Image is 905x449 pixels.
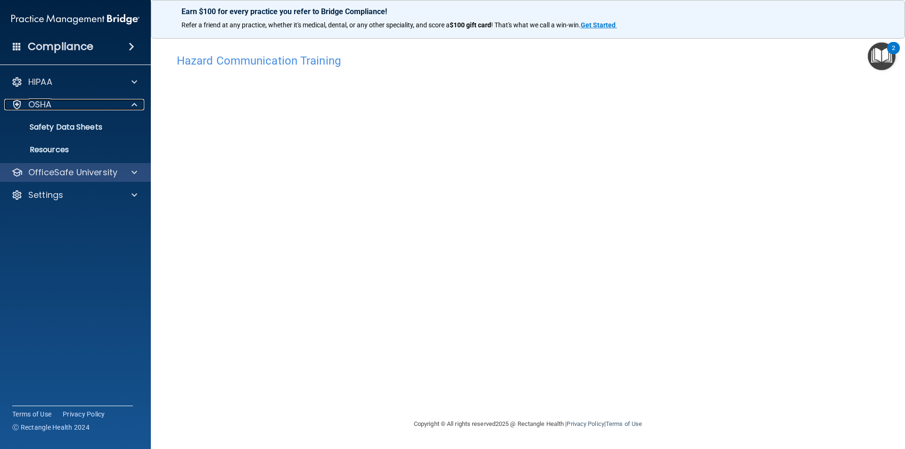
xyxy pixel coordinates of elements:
span: Ⓒ Rectangle Health 2024 [12,423,90,432]
a: Terms of Use [606,420,642,427]
span: ! That's what we call a win-win. [491,21,581,29]
p: OSHA [28,99,52,110]
p: Settings [28,189,63,201]
p: Earn $100 for every practice you refer to Bridge Compliance! [181,7,874,16]
h4: Hazard Communication Training [177,55,879,67]
div: Copyright © All rights reserved 2025 @ Rectangle Health | | [356,409,700,439]
a: Privacy Policy [63,409,105,419]
a: HIPAA [11,76,137,88]
a: OSHA [11,99,137,110]
iframe: HCT [177,72,658,383]
img: PMB logo [11,10,140,29]
button: Open Resource Center, 2 new notifications [868,42,896,70]
p: Resources [6,145,135,155]
a: Settings [11,189,137,201]
strong: Get Started [581,21,616,29]
a: Terms of Use [12,409,51,419]
strong: $100 gift card [450,21,491,29]
p: OfficeSafe University [28,167,117,178]
span: Refer a friend at any practice, whether it's medical, dental, or any other speciality, and score a [181,21,450,29]
a: Privacy Policy [567,420,604,427]
a: OfficeSafe University [11,167,137,178]
p: Safety Data Sheets [6,122,135,132]
a: Get Started [581,21,617,29]
h4: Compliance [28,40,93,53]
div: 2 [892,48,895,60]
p: HIPAA [28,76,52,88]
